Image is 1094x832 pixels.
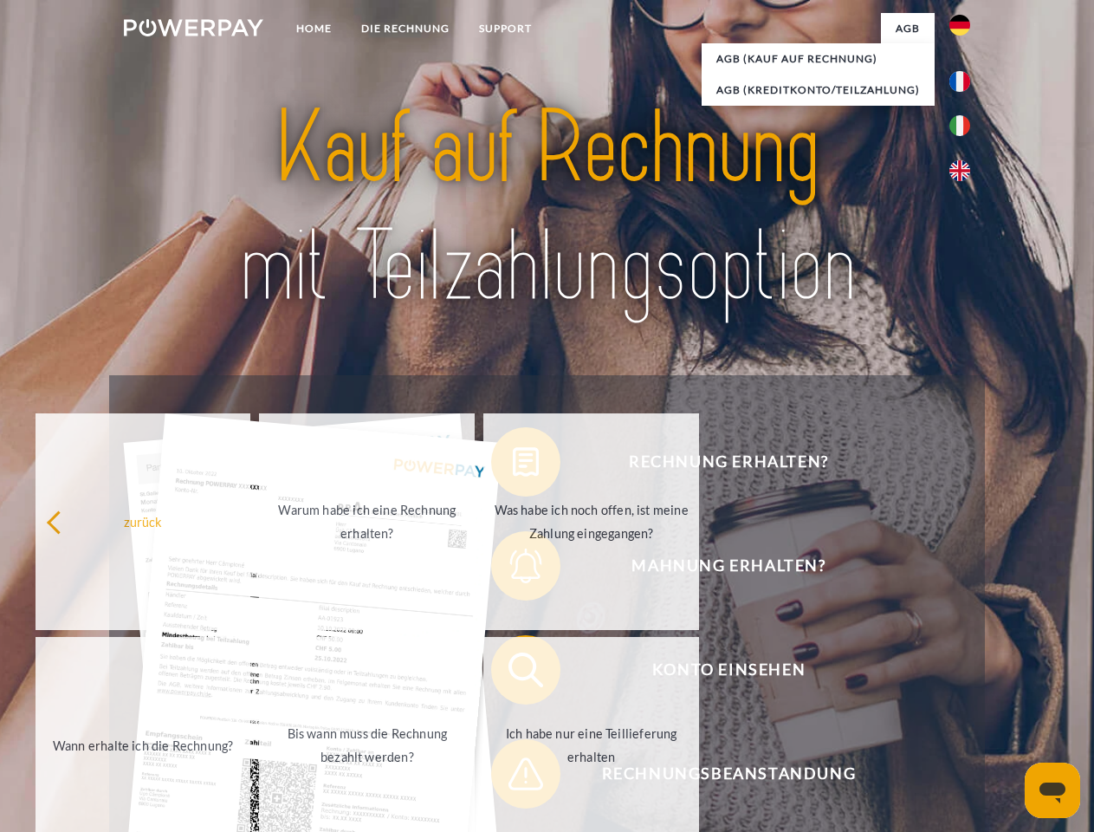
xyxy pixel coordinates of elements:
[269,722,464,769] div: Bis wann muss die Rechnung bezahlt werden?
[464,13,547,44] a: SUPPORT
[516,739,941,809] span: Rechnungsbeanstandung
[949,160,970,181] img: en
[124,19,263,36] img: logo-powerpay-white.svg
[516,635,941,705] span: Konto einsehen
[483,413,699,630] a: Was habe ich noch offen, ist meine Zahlung eingegangen?
[494,498,689,545] div: Was habe ich noch offen, ist meine Zahlung eingegangen?
[949,15,970,36] img: de
[1025,763,1080,818] iframe: Schaltfläche zum Öffnen des Messaging-Fensters
[46,510,241,533] div: zurück
[165,83,929,332] img: title-powerpay_de.svg
[702,75,935,106] a: AGB (Kreditkonto/Teilzahlung)
[881,13,935,44] a: agb
[949,71,970,92] img: fr
[282,13,346,44] a: Home
[346,13,464,44] a: DIE RECHNUNG
[494,722,689,769] div: Ich habe nur eine Teillieferung erhalten
[46,733,241,757] div: Wann erhalte ich die Rechnung?
[269,498,464,545] div: Warum habe ich eine Rechnung erhalten?
[516,427,941,497] span: Rechnung erhalten?
[949,115,970,136] img: it
[702,43,935,75] a: AGB (Kauf auf Rechnung)
[516,531,941,601] span: Mahnung erhalten?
